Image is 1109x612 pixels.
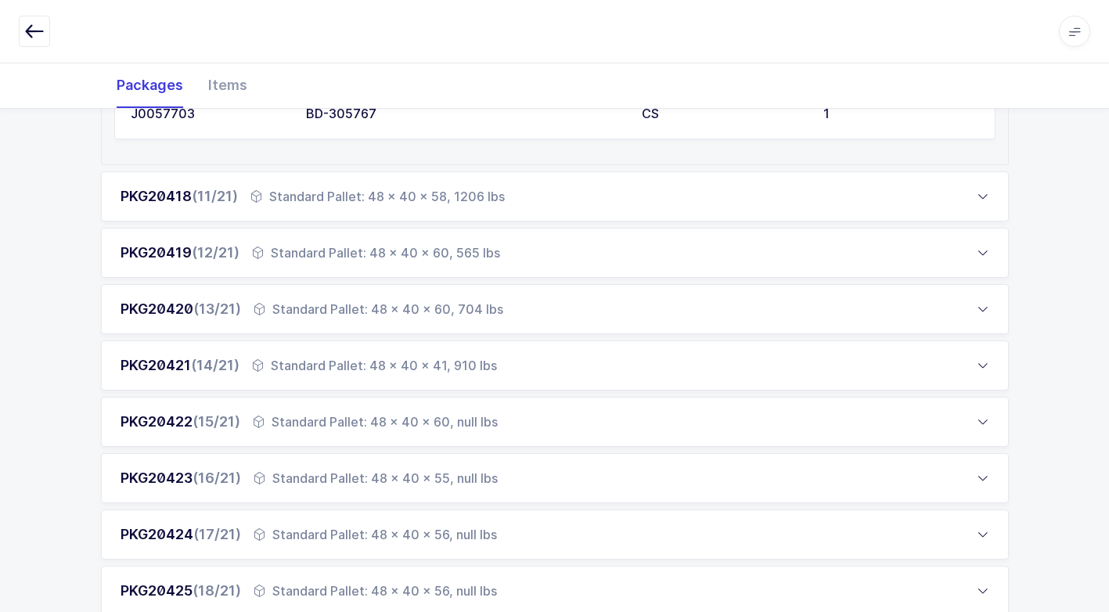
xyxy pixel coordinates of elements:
[823,107,979,121] div: 1
[193,582,241,599] span: (18/21)
[101,171,1009,221] div: PKG20418(11/21) Standard Pallet: 48 x 40 x 58, 1206 lbs
[101,284,1009,334] div: PKG20420(13/21) Standard Pallet: 48 x 40 x 60, 704 lbs
[121,300,241,319] div: PKG20420
[101,228,1009,278] div: PKG20419(12/21) Standard Pallet: 48 x 40 x 60, 565 lbs
[101,397,1009,447] div: PKG20422(15/21) Standard Pallet: 48 x 40 x 60, null lbs
[254,525,497,544] div: Standard Pallet: 48 x 40 x 56, null lbs
[250,187,505,206] div: Standard Pallet: 48 x 40 x 58, 1206 lbs
[193,526,241,542] span: (17/21)
[193,470,241,486] span: (16/21)
[254,581,497,600] div: Standard Pallet: 48 x 40 x 56, null lbs
[252,243,500,262] div: Standard Pallet: 48 x 40 x 60, 565 lbs
[253,412,498,431] div: Standard Pallet: 48 x 40 x 60, null lbs
[121,187,238,206] div: PKG20418
[121,525,241,544] div: PKG20424
[101,340,1009,391] div: PKG20421(14/21) Standard Pallet: 48 x 40 x 41, 910 lbs
[101,453,1009,503] div: PKG20423(16/21) Standard Pallet: 48 x 40 x 55, null lbs
[192,244,239,261] span: (12/21)
[192,188,238,204] span: (11/21)
[254,469,498,488] div: Standard Pallet: 48 x 40 x 55, null lbs
[642,107,805,121] div: CS
[121,581,241,600] div: PKG20425
[121,243,239,262] div: PKG20419
[101,509,1009,560] div: PKG20424(17/21) Standard Pallet: 48 x 40 x 56, null lbs
[196,63,260,108] div: Items
[193,413,240,430] span: (15/21)
[121,412,240,431] div: PKG20422
[306,107,623,121] div: BD-305767
[193,301,241,317] span: (13/21)
[191,357,239,373] span: (14/21)
[104,63,196,108] div: Packages
[252,356,497,375] div: Standard Pallet: 48 x 40 x 41, 910 lbs
[131,107,287,121] div: J0057703
[121,469,241,488] div: PKG20423
[254,300,503,319] div: Standard Pallet: 48 x 40 x 60, 704 lbs
[121,356,239,375] div: PKG20421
